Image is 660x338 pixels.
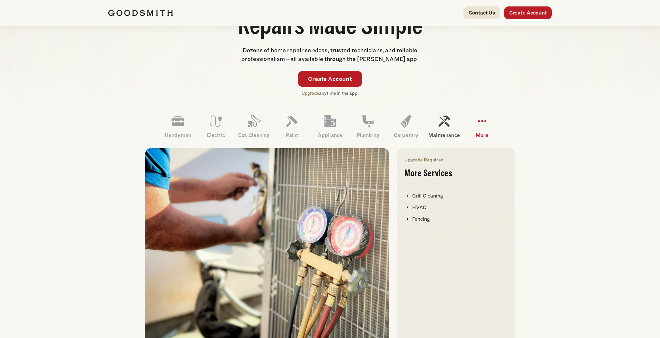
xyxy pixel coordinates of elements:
[412,215,507,223] li: Fencing
[463,131,501,139] p: More
[504,6,552,19] a: Create Account
[108,10,173,16] img: Goodsmith
[404,169,507,178] h3: More Services
[273,110,311,143] a: Paint
[311,131,349,139] p: Appliance
[412,192,507,200] li: Grill Cleaning
[387,110,425,143] a: Carpentry
[273,131,311,139] p: Paint
[235,131,273,139] p: Ext. Cleaning
[463,6,500,19] a: Contact Us
[311,110,349,143] a: Appliance
[412,204,507,211] li: HVAC
[387,131,425,139] p: Carpentry
[241,47,419,62] span: Dozens of home repair services, trusted technicians, and reliable professionalism—all available t...
[298,71,362,87] a: Create Account
[349,131,387,139] p: Plumbing
[302,90,319,96] a: Upgrade
[302,90,358,97] p: anytime in the app.
[349,110,387,143] a: Plumbing
[425,110,463,143] a: Maintenance
[197,131,235,139] p: Electric
[159,110,197,143] a: Handyman
[425,131,463,139] p: Maintenance
[235,110,273,143] a: Ext. Cleaning
[197,110,235,143] a: Electric
[159,131,197,139] p: Handyman
[404,157,443,162] a: Upgrade Required
[463,110,501,143] a: More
